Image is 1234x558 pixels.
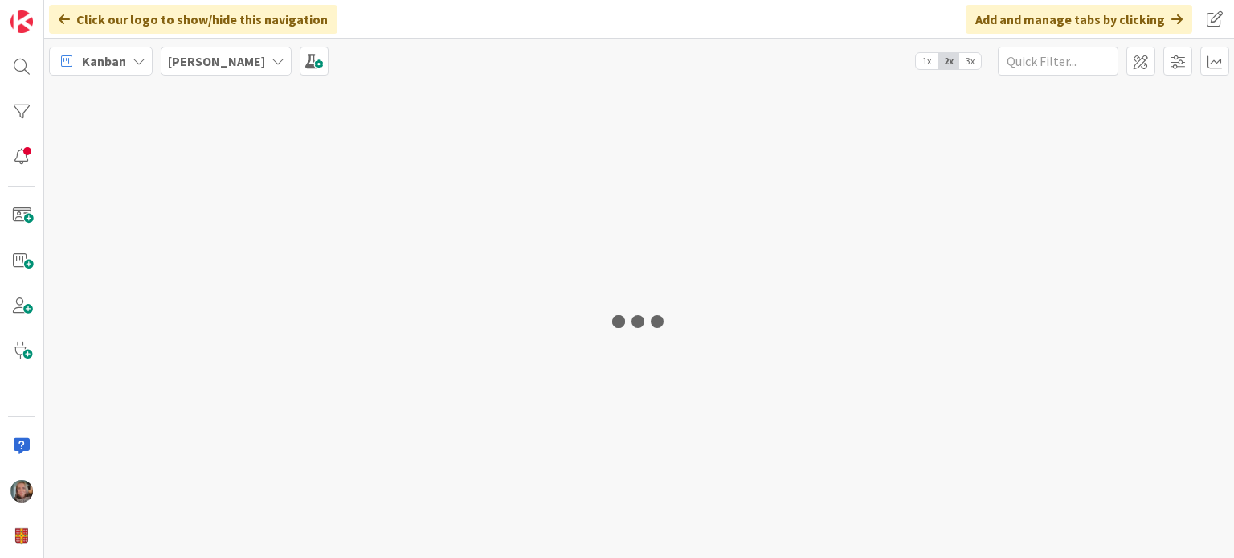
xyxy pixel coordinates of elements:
span: Kanban [82,51,126,71]
span: 3x [959,53,981,69]
b: [PERSON_NAME] [168,53,265,69]
input: Quick Filter... [998,47,1118,76]
img: SP [10,480,33,503]
div: Click our logo to show/hide this navigation [49,5,337,34]
div: Add and manage tabs by clicking [966,5,1192,34]
span: 2x [938,53,959,69]
img: avatar [10,525,33,548]
img: Visit kanbanzone.com [10,10,33,33]
span: 1x [916,53,938,69]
